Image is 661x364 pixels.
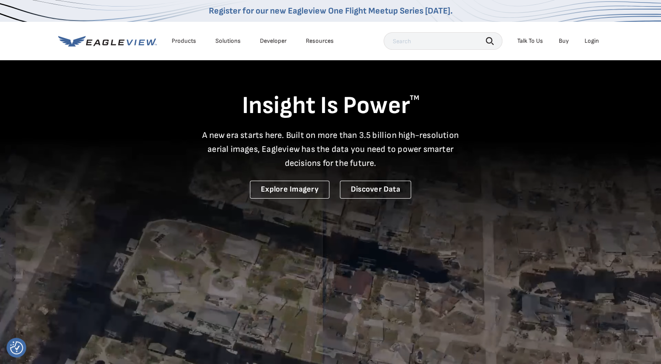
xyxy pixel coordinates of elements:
sup: TM [410,94,419,102]
a: Discover Data [340,181,411,199]
img: Revisit consent button [10,341,23,354]
a: Explore Imagery [250,181,329,199]
input: Search [384,32,502,50]
a: Developer [260,37,287,45]
button: Consent Preferences [10,341,23,354]
a: Buy [559,37,569,45]
h1: Insight Is Power [58,91,603,121]
p: A new era starts here. Built on more than 3.5 billion high-resolution aerial images, Eagleview ha... [197,128,464,170]
div: Talk To Us [517,37,543,45]
a: Register for our new Eagleview One Flight Meetup Series [DATE]. [209,6,453,16]
div: Resources [306,37,334,45]
div: Login [585,37,599,45]
div: Solutions [215,37,241,45]
div: Products [172,37,196,45]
